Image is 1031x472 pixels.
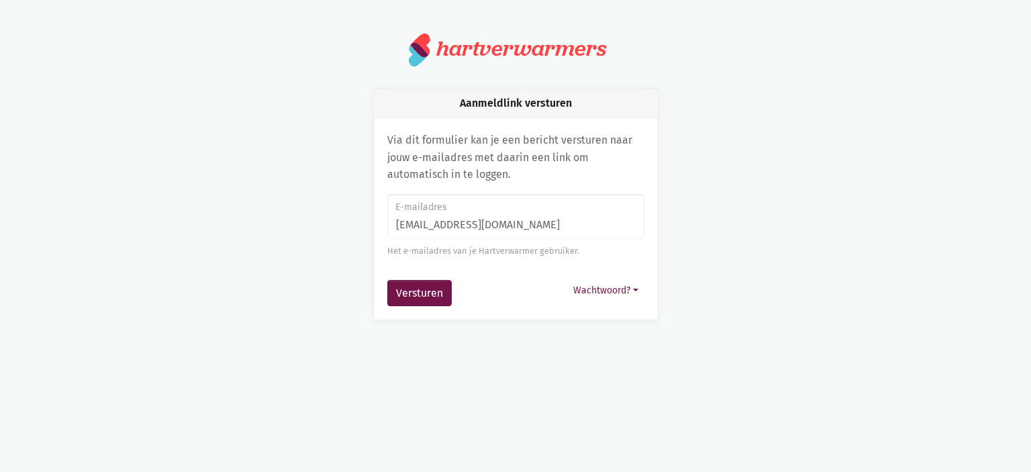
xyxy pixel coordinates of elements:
label: E-mailadres [395,200,635,215]
img: logo.svg [409,32,431,67]
button: Wachtwoord? [567,280,644,301]
a: hartverwarmers [409,32,622,67]
div: Het e-mailadres van je Hartverwarmer gebruiker. [387,244,644,258]
div: Aanmeldlink versturen [374,89,658,118]
button: Versturen [387,280,452,307]
div: hartverwarmers [436,36,606,61]
form: Aanmeldlink versturen [387,194,644,307]
p: Via dit formulier kan je een bericht versturen naar jouw e-mailadres met daarin een link om autom... [387,132,644,183]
